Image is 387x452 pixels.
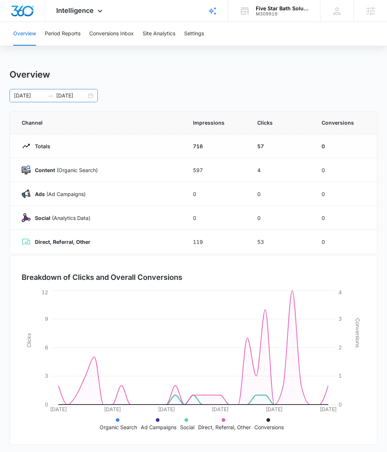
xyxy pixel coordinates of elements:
[322,119,365,127] span: Conversions
[100,423,137,431] p: Organic Search
[26,333,32,348] tspan: Clicks
[338,401,342,407] tspan: 0
[338,344,342,350] tspan: 2
[42,289,48,295] tspan: 12
[56,92,87,100] input: End date
[31,142,50,150] p: Totals
[313,206,377,230] td: 0
[313,182,377,206] td: 0
[338,373,342,379] tspan: 1
[56,7,94,14] span: Intelligence
[89,22,134,46] button: Conversions Inbox
[13,22,36,46] button: Overview
[22,213,31,222] img: Social
[256,11,309,17] div: account id
[184,206,248,230] td: 0
[355,318,361,348] tspan: Conversions
[22,166,31,174] img: Content
[320,406,337,412] tspan: [DATE]
[31,190,86,198] p: (Ad Campaigns)
[35,215,50,221] strong: Social
[338,289,342,295] tspan: 4
[248,206,313,230] td: 0
[248,158,313,182] td: 4
[50,406,67,412] tspan: [DATE]
[45,344,48,350] tspan: 6
[31,214,90,222] p: (Analytics Data)
[338,316,342,322] tspan: 3
[22,272,182,283] h3: Breakdown of Clicks and Overall Conversions
[14,92,44,100] input: Start date
[313,230,377,254] td: 0
[45,373,48,379] tspan: 3
[47,93,53,99] span: to
[184,134,248,158] td: 716
[180,423,194,431] p: Social
[248,182,313,206] td: 0
[184,182,248,206] td: 0
[198,423,251,431] p: Direct, Referral, Other
[141,423,176,431] p: Ad Campaigns
[212,406,229,412] tspan: [DATE]
[22,119,175,127] span: Channel
[266,406,283,412] tspan: [DATE]
[143,22,175,46] button: Site Analytics
[45,22,80,46] button: Period Reports
[313,158,377,182] td: 0
[10,69,50,80] h1: Overview
[254,423,284,431] p: Conversions
[45,316,48,322] tspan: 9
[35,167,55,173] strong: Content
[35,191,45,197] strong: Ads
[248,134,313,158] td: 57
[184,230,248,254] td: 119
[184,158,248,182] td: 597
[257,119,304,127] span: Clicks
[158,406,175,412] tspan: [DATE]
[256,6,309,11] div: account name
[22,189,31,198] img: Ads
[104,406,121,412] tspan: [DATE]
[313,134,377,158] td: 0
[31,166,98,174] p: (Organic Search)
[193,119,240,127] span: Impressions
[248,230,313,254] td: 53
[47,93,53,99] span: swap-right
[45,401,48,407] tspan: 0
[35,239,90,245] strong: Direct, Referral, Other
[184,22,204,46] button: Settings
